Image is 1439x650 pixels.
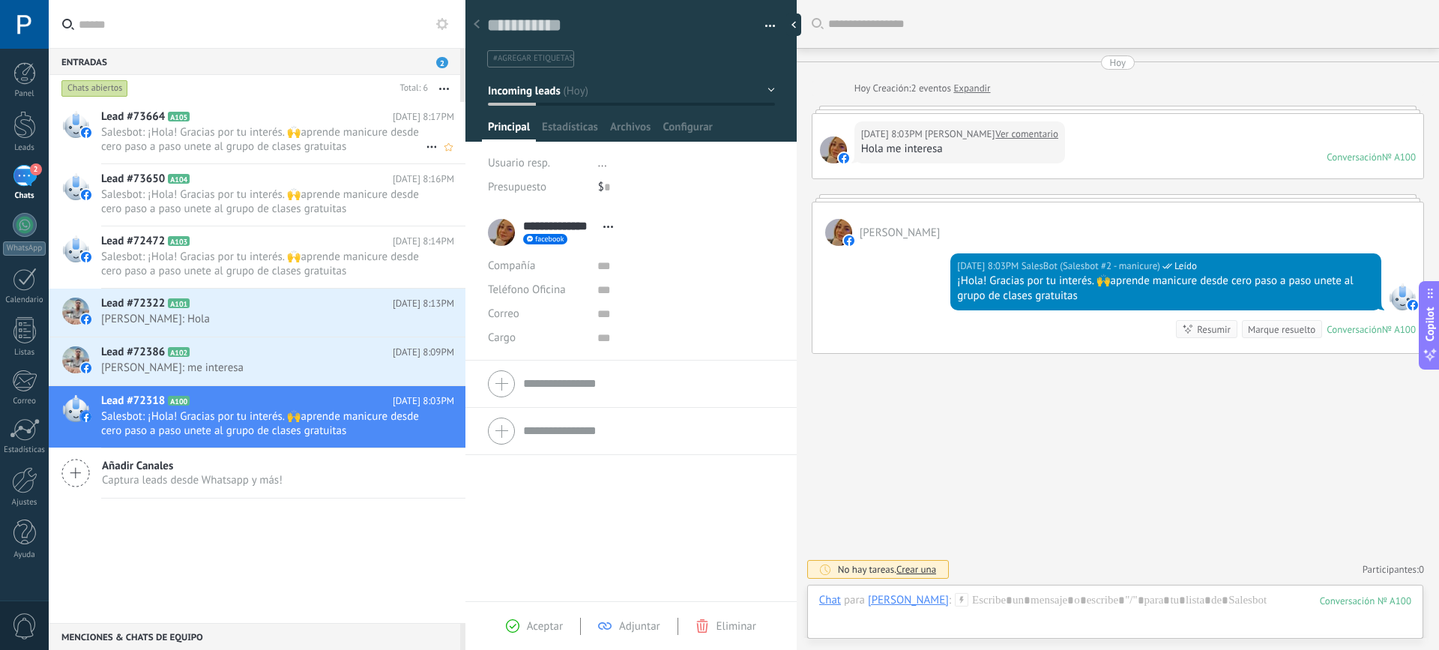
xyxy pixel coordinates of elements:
span: Lead #72318 [101,394,165,409]
img: facebook-sm.svg [1408,300,1418,310]
span: Configurar [663,120,712,142]
div: Total: 6 [394,81,428,96]
div: Conversación [1327,151,1382,163]
span: [PERSON_NAME]: Hola [101,312,426,326]
div: Listas [3,348,46,358]
span: Principal [488,120,530,142]
span: 2 [436,57,448,68]
div: [DATE] 8:03PM [957,259,1021,274]
a: Lead #72318 A100 [DATE] 8:03PM Salesbot: ¡Hola! Gracias por tu interés. 🙌aprende manicure desde c... [49,386,465,448]
div: Panel [3,89,46,99]
div: Marque resuelto [1248,322,1315,337]
div: Resumir [1197,322,1231,337]
span: [PERSON_NAME]: me interesa [101,361,426,375]
span: ... [598,156,607,170]
div: Chats abiertos [61,79,128,97]
span: A103 [168,236,190,246]
span: Crear una [896,563,936,576]
span: [DATE] 8:03PM [393,394,454,409]
a: Lead #73650 A104 [DATE] 8:16PM Salesbot: ¡Hola! Gracias por tu interés. 🙌aprende manicure desde c... [49,164,465,226]
span: Patricia Ocaña [820,136,847,163]
div: Correo [3,397,46,406]
span: Correo [488,307,519,321]
span: [DATE] 8:16PM [393,172,454,187]
span: Lead #72472 [101,234,165,249]
div: $ [598,175,775,199]
span: Patricia Ocaña [860,226,941,240]
span: Eliminar [717,619,756,634]
span: Copilot [1423,307,1438,341]
div: Chats [3,191,46,201]
div: WhatsApp [3,241,46,256]
a: Lead #72322 A101 [DATE] 8:13PM [PERSON_NAME]: Hola [49,289,465,337]
span: SalesBot (Salesbot #2 - manicure) [1022,259,1160,274]
a: Participantes:0 [1363,563,1424,576]
div: Leads [3,143,46,153]
span: [DATE] 8:09PM [393,345,454,360]
div: Usuario resp. [488,151,587,175]
img: facebook-sm.svg [81,127,91,138]
button: Teléfono Oficina [488,278,566,302]
span: A104 [168,174,190,184]
span: 0 [1419,563,1424,576]
span: Salesbot: ¡Hola! Gracias por tu interés. 🙌aprende manicure desde cero paso a paso unete al grupo ... [101,187,426,216]
div: № A100 [1382,151,1416,163]
span: A102 [168,347,190,357]
span: #agregar etiquetas [493,53,573,64]
span: A101 [168,298,190,308]
div: ¡Hola! Gracias por tu interés. 🙌aprende manicure desde cero paso a paso unete al grupo de clases ... [957,274,1375,304]
img: facebook-sm.svg [81,190,91,200]
div: № A100 [1382,323,1416,336]
div: Calendario [3,295,46,305]
div: Hoy [1110,55,1126,70]
div: Entradas [49,48,460,75]
div: Patricia Ocaña [868,593,949,607]
div: Ayuda [3,550,46,560]
img: facebook-sm.svg [81,314,91,325]
div: 100 [1320,595,1411,607]
span: [DATE] 8:14PM [393,234,454,249]
div: Hola me interesa [861,142,1058,157]
span: [DATE] 8:17PM [393,109,454,124]
div: Presupuesto [488,175,587,199]
span: Patricia Ocaña [925,127,995,142]
button: Correo [488,302,519,326]
span: Adjuntar [619,619,660,634]
span: Salesbot: ¡Hola! Gracias por tu interés. 🙌aprende manicure desde cero paso a paso unete al grupo ... [101,125,426,154]
img: facebook-sm.svg [81,252,91,262]
div: Estadísticas [3,445,46,455]
span: Salesbot: ¡Hola! Gracias por tu interés. 🙌aprende manicure desde cero paso a paso unete al grupo ... [101,250,426,278]
a: Expandir [953,81,990,96]
span: Lead #72322 [101,296,165,311]
span: Leído [1174,259,1197,274]
div: Creación: [854,81,991,96]
span: Lead #73664 [101,109,165,124]
a: Lead #72472 A103 [DATE] 8:14PM Salesbot: ¡Hola! Gracias por tu interés. 🙌aprende manicure desde c... [49,226,465,288]
span: Usuario resp. [488,156,550,170]
div: Menciones & Chats de equipo [49,623,460,650]
span: A105 [168,112,190,121]
a: Lead #72386 A102 [DATE] 8:09PM [PERSON_NAME]: me interesa [49,337,465,385]
span: 2 eventos [911,81,950,96]
span: 2 [30,163,42,175]
img: facebook-sm.svg [81,412,91,422]
span: Aceptar [527,619,563,634]
span: [DATE] 8:13PM [393,296,454,311]
span: Añadir Canales [102,459,283,473]
span: Presupuesto [488,180,546,194]
span: Lead #72386 [101,345,165,360]
span: A100 [168,396,190,406]
span: Patricia Ocaña [825,219,852,246]
img: facebook-sm.svg [844,235,854,246]
span: Teléfono Oficina [488,283,566,297]
span: para [844,593,865,608]
span: SalesBot [1389,283,1416,310]
div: Conversación [1327,323,1382,336]
span: : [949,593,951,608]
div: Ocultar [786,13,801,36]
div: Cargo [488,326,586,350]
img: facebook-sm.svg [839,153,849,163]
span: Archivos [610,120,651,142]
span: Salesbot: ¡Hola! Gracias por tu interés. 🙌aprende manicure desde cero paso a paso unete al grupo ... [101,409,426,438]
div: No hay tareas. [838,563,937,576]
